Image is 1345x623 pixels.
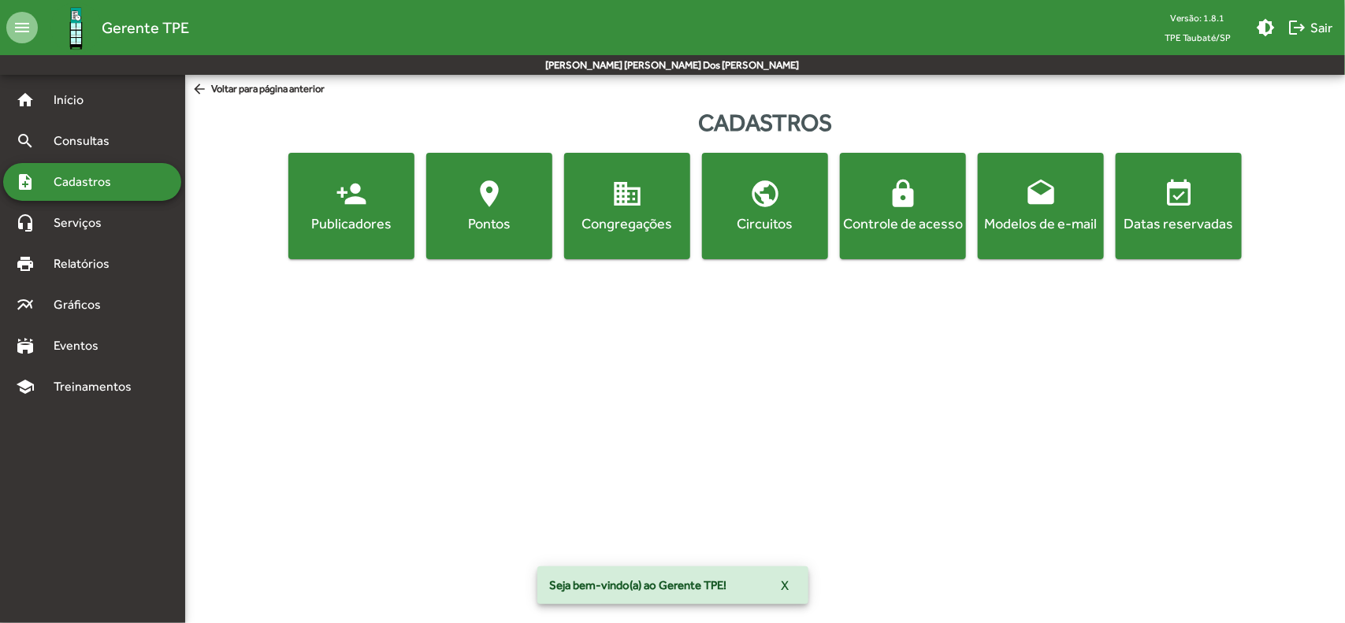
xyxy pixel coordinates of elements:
span: Consultas [44,132,130,150]
div: Circuitos [705,213,825,233]
mat-icon: headset_mic [16,213,35,232]
mat-icon: event_available [1163,178,1195,210]
button: Datas reservadas [1116,153,1242,259]
span: X [782,571,790,599]
mat-icon: lock [887,178,919,210]
a: Gerente TPE [38,2,189,54]
span: TPE Taubaté/SP [1152,28,1243,47]
mat-icon: logout [1287,18,1306,37]
mat-icon: note_add [16,172,35,191]
mat-icon: brightness_medium [1256,18,1275,37]
span: Gerente TPE [102,15,189,40]
img: Logo [50,2,102,54]
span: Relatórios [44,254,130,273]
mat-icon: person_add [336,178,367,210]
button: Congregações [564,153,690,259]
button: Sair [1281,13,1339,42]
mat-icon: print [16,254,35,273]
div: Congregações [567,213,687,233]
mat-icon: home [16,91,35,109]
span: Voltar para página anterior [191,81,325,98]
div: Publicadores [292,213,411,233]
mat-icon: menu [6,12,38,43]
mat-icon: search [16,132,35,150]
div: Modelos de e-mail [981,213,1101,233]
mat-icon: domain [611,178,643,210]
div: Datas reservadas [1119,213,1239,233]
span: Sair [1287,13,1332,42]
button: Pontos [426,153,552,259]
div: Versão: 1.8.1 [1152,8,1243,28]
span: Serviços [44,213,123,232]
button: Publicadores [288,153,414,259]
button: X [769,571,802,599]
span: Seja bem-vindo(a) ao Gerente TPE! [550,577,727,593]
mat-icon: drafts [1025,178,1057,210]
div: Pontos [429,213,549,233]
mat-icon: arrow_back [191,81,211,98]
div: Controle de acesso [843,213,963,233]
button: Circuitos [702,153,828,259]
mat-icon: public [749,178,781,210]
div: Cadastros [185,105,1345,140]
button: Controle de acesso [840,153,966,259]
button: Modelos de e-mail [978,153,1104,259]
span: Cadastros [44,172,132,191]
mat-icon: location_on [474,178,505,210]
span: Início [44,91,106,109]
